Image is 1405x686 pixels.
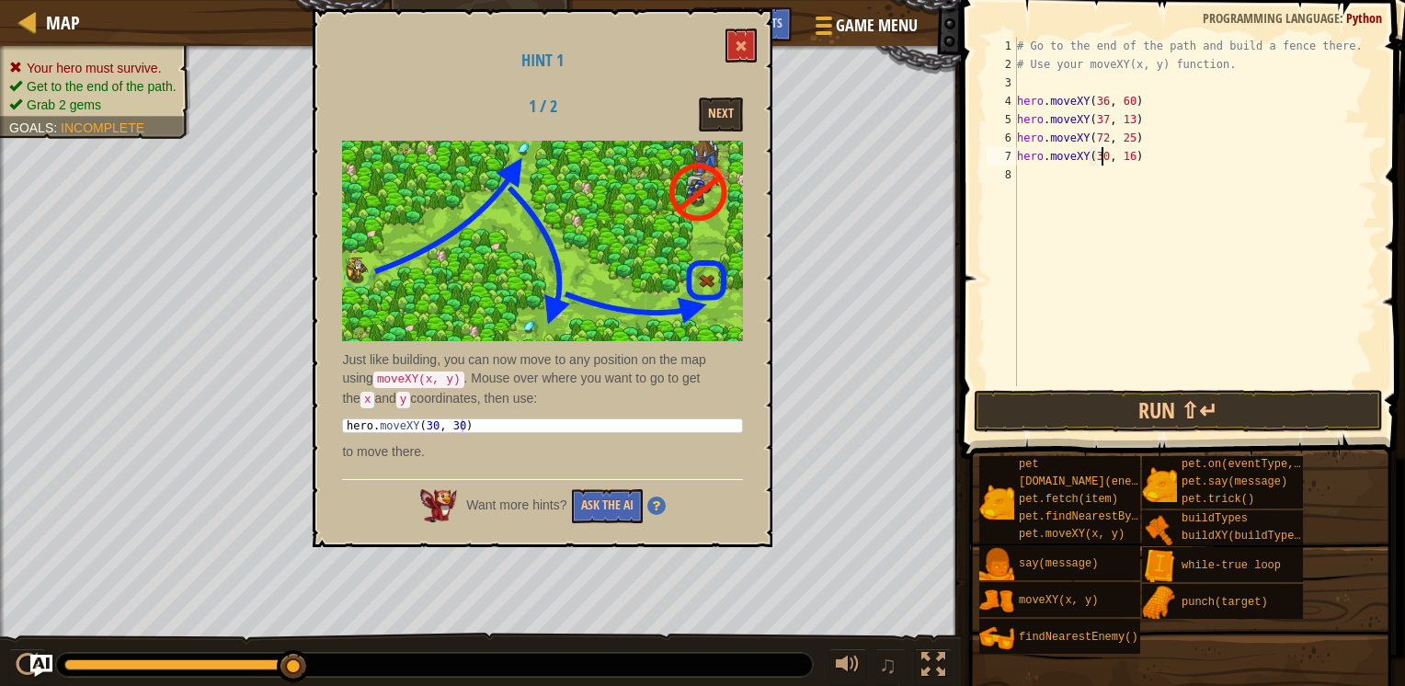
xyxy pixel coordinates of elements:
[987,74,1017,92] div: 3
[420,489,457,522] img: AI
[987,55,1017,74] div: 2
[1182,559,1281,572] span: while-true loop
[979,485,1014,520] img: portrait.png
[1182,458,1354,471] span: pet.on(eventType, handler)
[1182,596,1268,609] span: punch(target)
[1019,458,1039,471] span: pet
[875,648,907,686] button: ♫
[485,97,600,116] h2: 1 / 2
[1019,594,1098,607] span: moveXY(x, y)
[987,110,1017,129] div: 5
[987,129,1017,147] div: 6
[979,584,1014,619] img: portrait.png
[466,497,566,512] span: Want more hints?
[1142,512,1177,547] img: portrait.png
[27,61,162,75] span: Your hero must survive.
[987,37,1017,55] div: 1
[9,120,53,135] span: Goals
[879,651,897,679] span: ♫
[342,350,743,409] p: Just like building, you can now move to any position on the map using . Mouse over where you want...
[46,10,80,35] span: Map
[836,14,918,38] span: Game Menu
[693,7,743,41] button: Ask AI
[1019,510,1197,523] span: pet.findNearestByType(type)
[27,97,101,112] span: Grab 2 gems
[1182,493,1254,506] span: pet.trick()
[647,497,666,515] img: Hint
[699,97,743,131] button: Next
[360,392,375,408] code: x
[1203,9,1340,27] span: Programming language
[1142,586,1177,621] img: portrait.png
[9,77,177,96] li: Get to the end of the path.
[342,442,743,461] p: to move there.
[30,655,52,677] button: Ask AI
[915,648,952,686] button: Toggle fullscreen
[974,390,1383,432] button: Run ⇧↵
[9,648,46,686] button: Ctrl + P: Play
[1182,512,1248,525] span: buildTypes
[1182,475,1287,488] span: pet.say(message)
[1019,475,1151,488] span: [DOMAIN_NAME](enemy)
[521,49,564,72] span: Hint 1
[1346,9,1382,27] span: Python
[1142,467,1177,502] img: portrait.png
[373,372,464,388] code: moveXY(x, y)
[1019,557,1098,570] span: say(message)
[61,120,144,135] span: Incomplete
[9,59,177,77] li: Your hero must survive.
[342,141,743,341] img: Winding trail
[37,10,80,35] a: Map
[829,648,866,686] button: Adjust volume
[53,120,61,135] span: :
[987,147,1017,166] div: 7
[1019,493,1118,506] span: pet.fetch(item)
[27,79,177,94] span: Get to the end of the path.
[987,166,1017,184] div: 8
[396,392,411,408] code: y
[1142,549,1177,584] img: portrait.png
[979,621,1014,656] img: portrait.png
[9,96,177,114] li: Grab 2 gems
[1182,530,1341,543] span: buildXY(buildType, x, y)
[572,489,643,523] button: Ask the AI
[979,547,1014,582] img: portrait.png
[1019,631,1138,644] span: findNearestEnemy()
[1340,9,1346,27] span: :
[1019,528,1125,541] span: pet.moveXY(x, y)
[987,92,1017,110] div: 4
[801,7,929,51] button: Game Menu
